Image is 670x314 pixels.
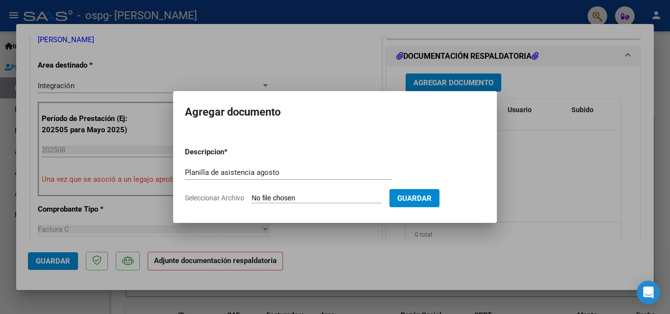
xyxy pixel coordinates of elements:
h2: Agregar documento [185,103,485,121]
div: Open Intercom Messenger [637,281,660,304]
p: Descripcion [185,146,275,158]
button: Guardar [389,189,439,207]
span: Guardar [397,194,432,203]
span: Seleccionar Archivo [185,194,244,202]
